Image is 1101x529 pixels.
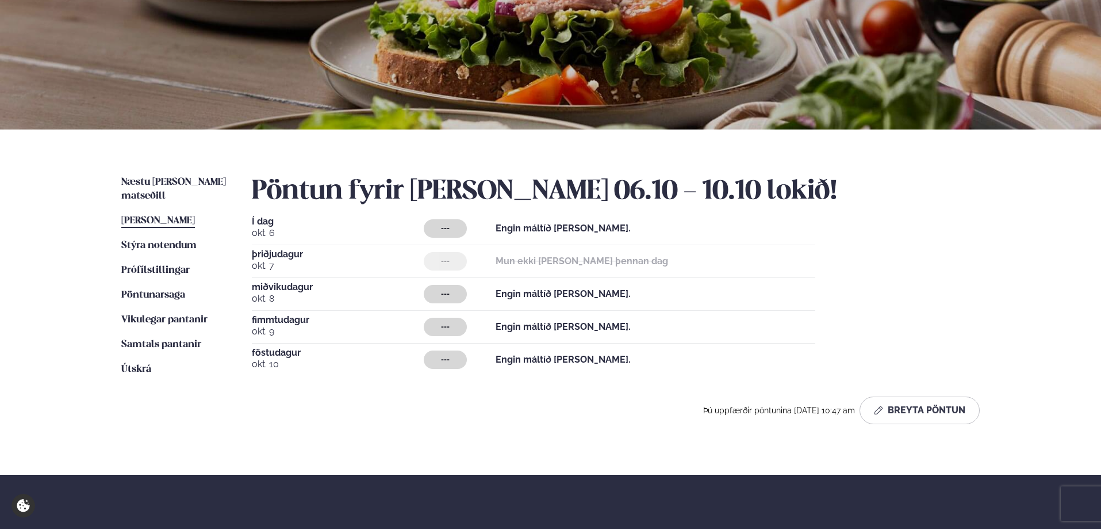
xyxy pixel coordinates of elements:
[121,338,201,352] a: Samtals pantanir
[252,176,980,208] h2: Pöntun fyrir [PERSON_NAME] 06.10 - 10.10 lokið!
[121,241,197,250] span: Stýra notendum
[441,257,450,266] span: ---
[252,315,424,325] span: fimmtudagur
[121,216,195,226] span: [PERSON_NAME]
[496,321,631,332] strong: Engin máltíð [PERSON_NAME].
[121,177,226,201] span: Næstu [PERSON_NAME] matseðill
[121,340,201,349] span: Samtals pantanir
[121,290,185,300] span: Pöntunarsaga
[252,292,424,306] span: okt. 8
[496,354,631,365] strong: Engin máltíð [PERSON_NAME].
[121,364,151,374] span: Útskrá
[121,239,197,253] a: Stýra notendum
[252,250,424,259] span: þriðjudagur
[252,259,424,273] span: okt. 7
[252,348,424,357] span: föstudagur
[441,290,450,299] span: ---
[121,363,151,376] a: Útskrá
[703,406,855,415] span: Þú uppfærðir pöntunina [DATE] 10:47 am
[860,397,980,424] button: Breyta Pöntun
[121,176,229,203] a: Næstu [PERSON_NAME] matseðill
[252,283,424,292] span: miðvikudagur
[121,288,185,302] a: Pöntunarsaga
[252,325,424,338] span: okt. 9
[252,226,424,240] span: okt. 6
[121,214,195,228] a: [PERSON_NAME]
[121,265,190,275] span: Prófílstillingar
[121,313,208,327] a: Vikulegar pantanir
[252,357,424,371] span: okt. 10
[441,322,450,332] span: ---
[496,223,631,234] strong: Engin máltíð [PERSON_NAME].
[441,224,450,233] span: ---
[11,494,35,517] a: Cookie settings
[496,288,631,299] strong: Engin máltíð [PERSON_NAME].
[496,256,668,267] strong: Mun ekki [PERSON_NAME] þennan dag
[121,264,190,277] a: Prófílstillingar
[252,217,424,226] span: Í dag
[121,315,208,325] span: Vikulegar pantanir
[441,355,450,364] span: ---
